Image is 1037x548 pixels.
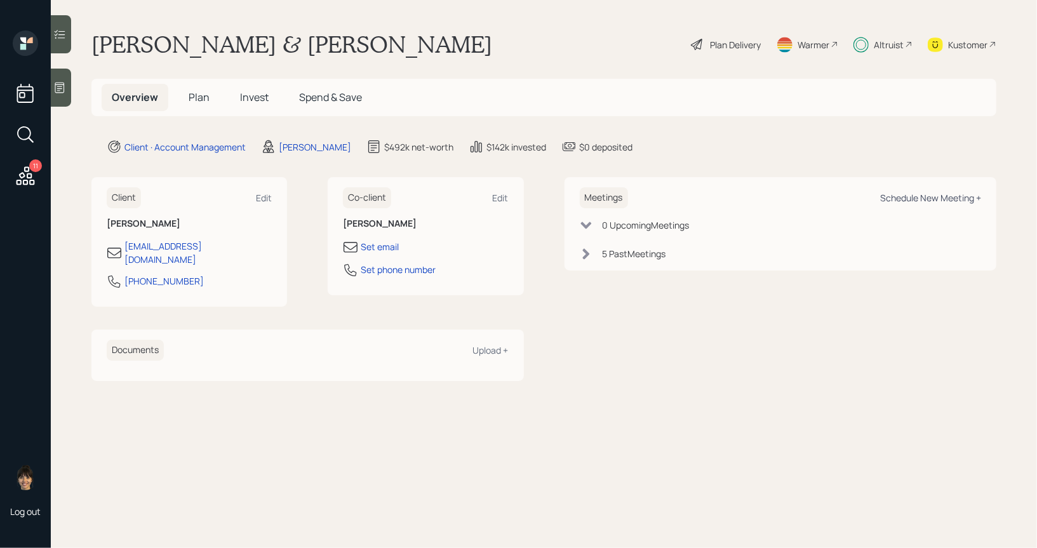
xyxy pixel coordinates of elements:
div: Client · Account Management [124,140,246,154]
h6: [PERSON_NAME] [107,218,272,229]
div: $492k net-worth [384,140,453,154]
div: Edit [493,192,509,204]
h6: Client [107,187,141,208]
div: Plan Delivery [710,38,761,51]
span: Invest [240,90,269,104]
img: treva-nostdahl-headshot.png [13,465,38,490]
div: 5 Past Meeting s [603,247,666,260]
h1: [PERSON_NAME] & [PERSON_NAME] [91,30,492,58]
div: $0 deposited [579,140,632,154]
div: $142k invested [486,140,546,154]
div: 0 Upcoming Meeting s [603,218,690,232]
div: Warmer [798,38,829,51]
div: [EMAIL_ADDRESS][DOMAIN_NAME] [124,239,272,266]
div: [PERSON_NAME] [279,140,351,154]
div: Set email [361,240,399,253]
div: Log out [10,505,41,518]
span: Overview [112,90,158,104]
div: 11 [29,159,42,172]
div: Schedule New Meeting + [880,192,981,204]
h6: Meetings [580,187,628,208]
div: Upload + [473,344,509,356]
h6: Documents [107,340,164,361]
span: Plan [189,90,210,104]
div: [PHONE_NUMBER] [124,274,204,288]
div: Altruist [874,38,904,51]
div: Set phone number [361,263,436,276]
h6: [PERSON_NAME] [343,218,508,229]
div: Kustomer [948,38,987,51]
span: Spend & Save [299,90,362,104]
h6: Co-client [343,187,391,208]
div: Edit [256,192,272,204]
